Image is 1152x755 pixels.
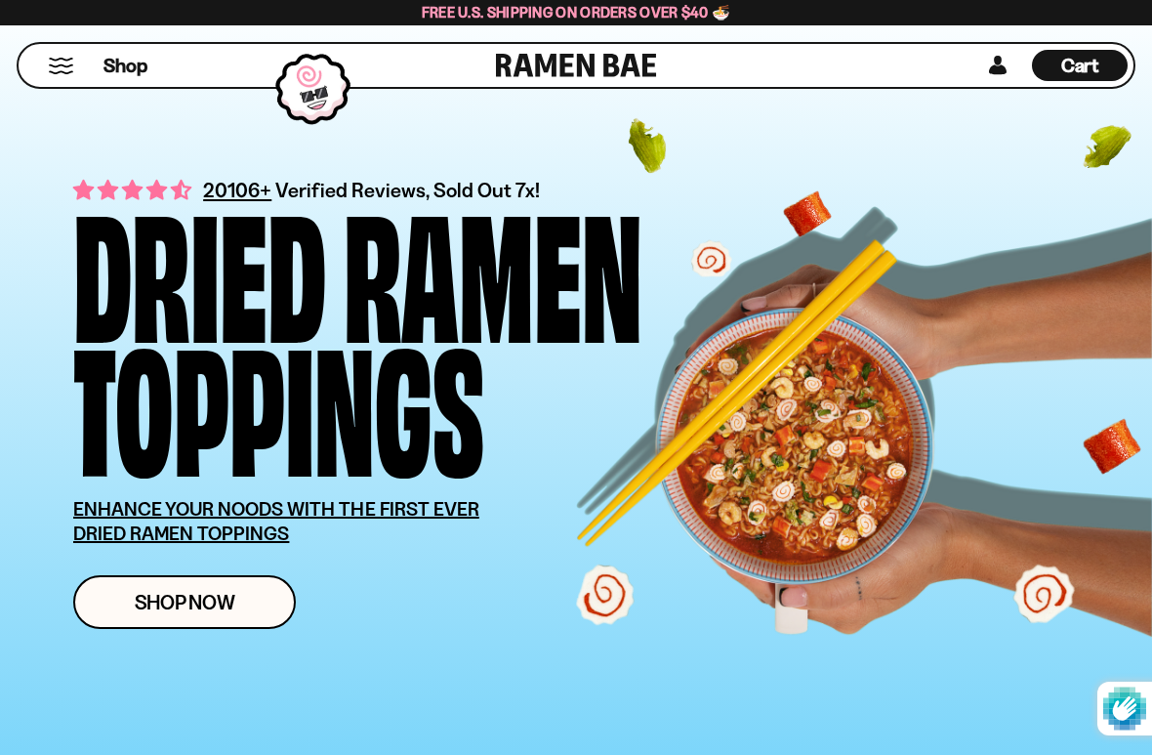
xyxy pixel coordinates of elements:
[73,334,484,468] div: Toppings
[48,58,74,74] button: Mobile Menu Trigger
[73,575,296,629] a: Shop Now
[1032,44,1128,87] a: Cart
[1061,54,1099,77] span: Cart
[103,50,147,81] a: Shop
[103,53,147,79] span: Shop
[73,200,326,334] div: Dried
[135,592,235,612] span: Shop Now
[1103,682,1146,735] img: Protected by hCaptcha
[73,497,479,545] u: ENHANCE YOUR NOODS WITH THE FIRST EVER DRIED RAMEN TOPPINGS
[422,3,731,21] span: Free U.S. Shipping on Orders over $40 🍜
[344,200,642,334] div: Ramen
